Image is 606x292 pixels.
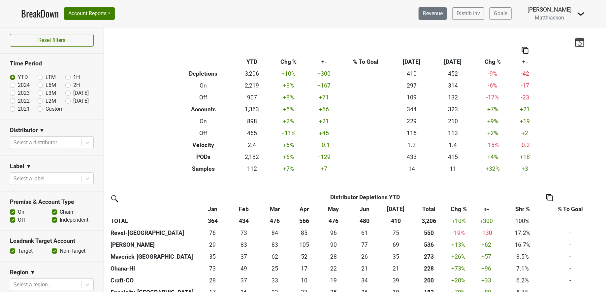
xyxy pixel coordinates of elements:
[351,264,379,273] div: 21
[172,91,235,103] th: Off
[446,239,471,251] td: +13 %
[391,68,432,80] td: 410
[473,103,512,115] td: +7 %
[269,151,308,163] td: +6 %
[199,240,227,249] div: 29
[473,151,512,163] td: +4 %
[172,68,235,80] th: Depletions
[259,239,291,251] td: 82.918
[473,68,512,80] td: -9 %
[319,264,347,273] div: 22
[259,274,291,286] td: 32.5
[228,215,260,227] th: 434
[30,269,35,276] span: ▼
[502,227,543,239] td: 17.2%
[473,115,512,127] td: +9 %
[259,203,291,215] th: Mar: activate to sort column ascending
[109,251,197,263] th: Maverick-[GEOGRAPHIC_DATA]
[18,81,30,89] label: 2024
[382,252,410,261] div: 35
[235,115,269,127] td: 898
[382,276,410,285] div: 39
[291,239,318,251] td: 105.249
[512,91,538,103] td: -23
[512,139,538,151] td: -0.2
[230,252,258,261] div: 37
[419,7,447,20] a: Revenue
[391,80,432,91] td: 297
[308,91,340,103] td: +71
[308,68,340,80] td: +300
[502,203,543,215] th: Shr %: activate to sort column ascending
[228,263,260,274] td: 49
[502,215,543,227] td: 100%
[10,163,24,170] h3: Label
[319,240,347,249] div: 90
[269,115,308,127] td: +2 %
[380,203,412,215] th: Jul: activate to sort column ascending
[432,80,474,91] td: 314
[318,239,349,251] td: 89.999
[546,194,553,201] img: Copy to clipboard
[349,227,380,239] td: 60.501
[235,139,269,151] td: 2.4
[172,127,235,139] th: Off
[411,239,446,251] th: 535.667
[543,251,597,263] td: -
[39,127,45,134] span: ▼
[10,237,94,244] h3: Leadrank Target Account
[391,163,432,175] td: 14
[319,276,347,285] div: 19
[411,215,446,227] th: 3,206
[172,80,235,91] th: On
[473,91,512,103] td: -17 %
[432,163,474,175] td: 11
[308,115,340,127] td: +21
[235,80,269,91] td: 2,219
[292,276,316,285] div: 10
[18,216,25,224] label: Off
[472,240,500,249] div: +62
[228,239,260,251] td: 82.501
[413,240,445,249] div: 536
[199,276,227,285] div: 28
[391,127,432,139] td: 115
[73,81,80,89] label: 2H
[391,115,432,127] td: 229
[490,7,512,20] a: Goals
[380,227,412,239] td: 74.75
[235,127,269,139] td: 465
[172,139,235,151] th: Velocity
[291,203,318,215] th: Apr: activate to sort column ascending
[318,203,349,215] th: May: activate to sort column ascending
[391,91,432,103] td: 109
[391,56,432,68] th: [DATE]
[269,68,308,80] td: +10 %
[382,240,410,249] div: 69
[291,251,318,263] td: 51.669
[291,227,318,239] td: 85.167
[199,229,227,237] div: 76
[391,139,432,151] td: 1.2
[512,68,538,80] td: -42
[291,263,318,274] td: 16.92
[522,47,528,54] img: Copy to clipboard
[472,264,500,273] div: +96
[411,203,446,215] th: Total: activate to sort column ascending
[73,97,89,105] label: [DATE]
[512,151,538,163] td: +18
[452,218,466,224] span: +10%
[292,229,316,237] div: 85
[197,215,228,227] th: 364
[199,252,227,261] div: 35
[319,229,347,237] div: 96
[391,151,432,163] td: 433
[60,216,88,224] label: Independent
[46,105,64,113] label: Custom
[349,239,380,251] td: 76.582
[291,215,318,227] th: 566
[446,251,471,263] td: +26 %
[413,276,445,285] div: 200
[64,7,115,20] button: Account Reports
[512,80,538,91] td: -17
